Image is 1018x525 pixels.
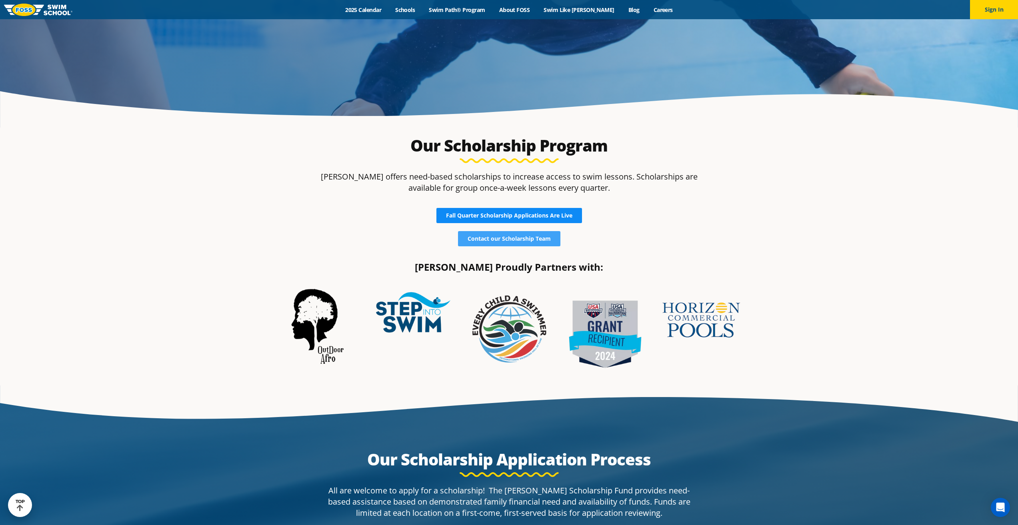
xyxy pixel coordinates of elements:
span: Contact our Scholarship Team [468,236,551,242]
a: About FOSS [492,6,537,14]
p: All are welcome to apply for a scholarship! The [PERSON_NAME] Scholarship Fund provides need-base... [320,485,698,519]
a: Fall Quarter Scholarship Applications Are Live [436,208,582,223]
h4: [PERSON_NAME] Proudly Partners with: [273,262,745,272]
a: Blog [621,6,646,14]
h2: Our Scholarship Application Process [320,450,698,469]
span: Fall Quarter Scholarship Applications Are Live [446,213,572,218]
a: Schools [388,6,422,14]
a: Careers [646,6,680,14]
a: Contact our Scholarship Team [458,231,560,246]
a: Swim Like [PERSON_NAME] [537,6,622,14]
div: TOP [16,499,25,511]
img: FOSS Swim School Logo [4,4,72,16]
p: [PERSON_NAME] offers need-based scholarships to increase access to swim lessons. Scholarships are... [320,171,698,194]
a: 2025 Calendar [338,6,388,14]
a: Swim Path® Program [422,6,492,14]
div: Open Intercom Messenger [991,498,1010,517]
h2: Our Scholarship Program [320,136,698,155]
